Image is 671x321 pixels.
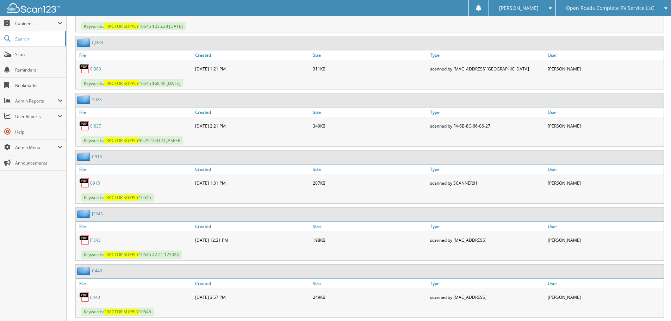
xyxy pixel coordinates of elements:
[104,80,123,86] span: TRACTOR
[428,107,546,117] a: Type
[193,107,311,117] a: Created
[7,3,60,13] img: scan123-logo-white.svg
[104,309,123,315] span: TRACTOR
[546,165,664,174] a: User
[90,237,101,243] a: JT343
[104,23,123,29] span: TRACTOR
[124,195,139,200] span: SUPPLY
[76,165,193,174] a: File
[428,279,546,288] a: Type
[76,107,193,117] a: File
[193,50,311,60] a: Created
[77,266,92,275] img: folder2.png
[90,294,100,300] a: C440
[15,67,63,73] span: Reminders
[81,22,186,30] span: Keywords: 10545 $235.38 [DATE]
[15,113,58,119] span: User Reports
[15,144,58,150] span: Admin Menu
[124,80,139,86] span: SUPPLY
[79,292,90,302] img: PDF.png
[15,129,63,135] span: Help
[546,176,664,190] div: [PERSON_NAME]
[311,290,429,304] div: 249KB
[428,165,546,174] a: Type
[428,290,546,304] div: scanned by [MAC_ADDRESS]
[92,211,103,217] a: JT343
[104,137,123,143] span: TRACTOR
[92,268,102,274] a: C440
[546,279,664,288] a: User
[76,279,193,288] a: File
[546,50,664,60] a: User
[15,36,62,42] span: Search
[76,50,193,60] a: File
[428,119,546,133] div: scanned by F4-6B-8C-66-06-27
[193,279,311,288] a: Created
[311,233,429,247] div: 198KB
[546,290,664,304] div: [PERSON_NAME]
[193,176,311,190] div: [DATE] 1:31 PM
[428,233,546,247] div: scanned by [MAC_ADDRESS]
[499,6,539,10] span: [PERSON_NAME]
[76,222,193,231] a: File
[428,176,546,190] div: scanned by SCANNER01
[636,287,671,321] iframe: Chat Widget
[428,62,546,76] div: scanned by [MAC_ADDRESS][GEOGRAPHIC_DATA]
[92,154,102,160] a: C915
[428,222,546,231] a: Type
[104,195,123,200] span: TRACTOR
[77,152,92,161] img: folder2.png
[79,63,90,74] img: PDF.png
[81,251,182,259] span: Keywords: 10545 42.21 123024
[546,62,664,76] div: [PERSON_NAME]
[124,252,139,258] span: SUPPLY
[81,308,154,316] span: Keywords: 10545
[193,222,311,231] a: Created
[77,209,92,218] img: folder2.png
[79,235,90,245] img: PDF.png
[193,62,311,76] div: [DATE] 1:21 PM
[77,95,92,104] img: folder2.png
[546,233,664,247] div: [PERSON_NAME]
[15,160,63,166] span: Announcements
[81,136,183,144] span: Keywords: 96.29 103123 JASPER
[79,178,90,188] img: PDF.png
[90,123,101,129] a: CJ637
[79,121,90,131] img: PDF.png
[566,6,654,10] span: Open Roads Complete RV Service LLC
[15,51,63,57] span: Scan
[90,66,101,72] a: CJ383
[81,193,154,202] span: Keywords: 10545
[77,38,92,47] img: folder2.png
[546,119,664,133] div: [PERSON_NAME]
[311,62,429,76] div: 311KB
[92,39,103,45] a: CJ383
[311,50,429,60] a: Size
[90,180,100,186] a: C915
[92,97,102,103] a: 1023
[311,165,429,174] a: Size
[311,279,429,288] a: Size
[311,119,429,133] div: 349KB
[15,98,58,104] span: Admin Reports
[193,290,311,304] div: [DATE] 3:57 PM
[193,233,311,247] div: [DATE] 12:31 PM
[311,107,429,117] a: Size
[546,222,664,231] a: User
[124,23,139,29] span: SUPPLY
[193,165,311,174] a: Created
[124,309,139,315] span: SUPPLY
[428,50,546,60] a: Type
[311,222,429,231] a: Size
[15,82,63,88] span: Bookmarks
[15,20,58,26] span: Cabinets
[124,137,139,143] span: SUPPLY
[546,107,664,117] a: User
[81,79,183,87] span: Keywords: 10545 $68.46 [DATE]
[104,252,123,258] span: TRACTOR
[311,176,429,190] div: 207KB
[193,119,311,133] div: [DATE] 2:21 PM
